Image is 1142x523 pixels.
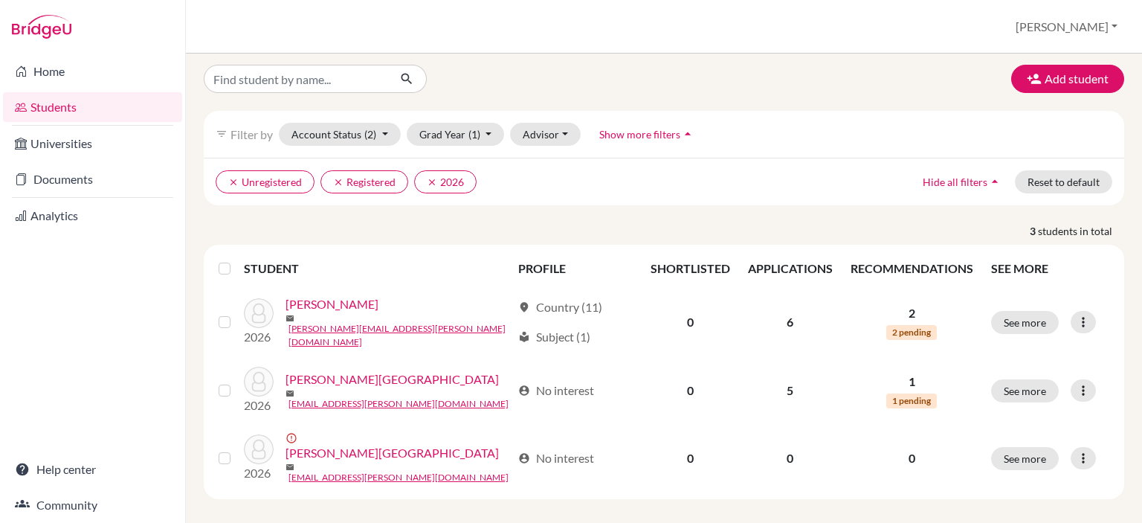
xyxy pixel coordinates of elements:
[288,322,512,349] a: [PERSON_NAME][EMAIL_ADDRESS][PERSON_NAME][DOMAIN_NAME]
[1009,13,1124,41] button: [PERSON_NAME]
[1038,223,1124,239] span: students in total
[230,127,273,141] span: Filter by
[842,251,982,286] th: RECOMMENDATIONS
[427,177,437,187] i: clear
[204,65,388,93] input: Find student by name...
[510,123,581,146] button: Advisor
[320,170,408,193] button: clearRegistered
[642,358,739,423] td: 0
[3,490,182,520] a: Community
[3,57,182,86] a: Home
[244,434,274,464] img: Pazos, Camila
[518,328,590,346] div: Subject (1)
[228,177,239,187] i: clear
[288,471,509,484] a: [EMAIL_ADDRESS][PERSON_NAME][DOMAIN_NAME]
[991,447,1059,470] button: See more
[216,128,228,140] i: filter_list
[518,385,530,397] span: account_circle
[216,170,314,193] button: clearUnregistered
[1030,223,1038,239] strong: 3
[739,423,842,493] td: 0
[364,128,376,141] span: (2)
[886,325,937,340] span: 2 pending
[739,358,842,423] td: 5
[851,449,973,467] p: 0
[518,331,530,343] span: local_library
[285,444,499,462] a: [PERSON_NAME][GEOGRAPHIC_DATA]
[407,123,505,146] button: Grad Year(1)
[244,464,274,482] p: 2026
[285,463,294,472] span: mail
[244,397,274,414] p: 2026
[739,251,842,286] th: APPLICATIONS
[910,170,1015,193] button: Hide all filtersarrow_drop_up
[739,286,842,358] td: 6
[851,373,973,391] p: 1
[642,286,739,358] td: 0
[288,397,509,411] a: [EMAIL_ADDRESS][PERSON_NAME][DOMAIN_NAME]
[518,452,530,464] span: account_circle
[851,304,973,322] p: 2
[991,379,1059,402] button: See more
[1011,65,1124,93] button: Add student
[285,389,294,398] span: mail
[518,449,594,467] div: No interest
[3,201,182,231] a: Analytics
[518,382,594,400] div: No interest
[587,123,708,146] button: Show more filtersarrow_drop_up
[244,251,509,286] th: STUDENT
[3,455,182,484] a: Help center
[244,328,274,346] p: 2026
[518,301,530,313] span: location_on
[1015,170,1112,193] button: Reset to default
[987,174,1002,189] i: arrow_drop_up
[982,251,1118,286] th: SEE MORE
[886,394,937,408] span: 1 pending
[642,251,739,286] th: SHORTLISTED
[991,311,1059,334] button: See more
[333,177,343,187] i: clear
[244,298,274,328] img: Castro, Astrid
[680,126,695,141] i: arrow_drop_up
[923,176,987,188] span: Hide all filters
[3,164,182,194] a: Documents
[518,298,602,316] div: Country (11)
[12,15,71,39] img: Bridge-U
[285,295,378,313] a: [PERSON_NAME]
[244,367,274,397] img: Pazos, Camila
[642,423,739,493] td: 0
[285,432,300,444] span: error_outline
[509,251,642,286] th: PROFILE
[3,129,182,158] a: Universities
[285,314,294,323] span: mail
[414,170,477,193] button: clear2026
[3,92,182,122] a: Students
[279,123,401,146] button: Account Status(2)
[468,128,480,141] span: (1)
[599,128,680,141] span: Show more filters
[285,370,499,388] a: [PERSON_NAME][GEOGRAPHIC_DATA]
